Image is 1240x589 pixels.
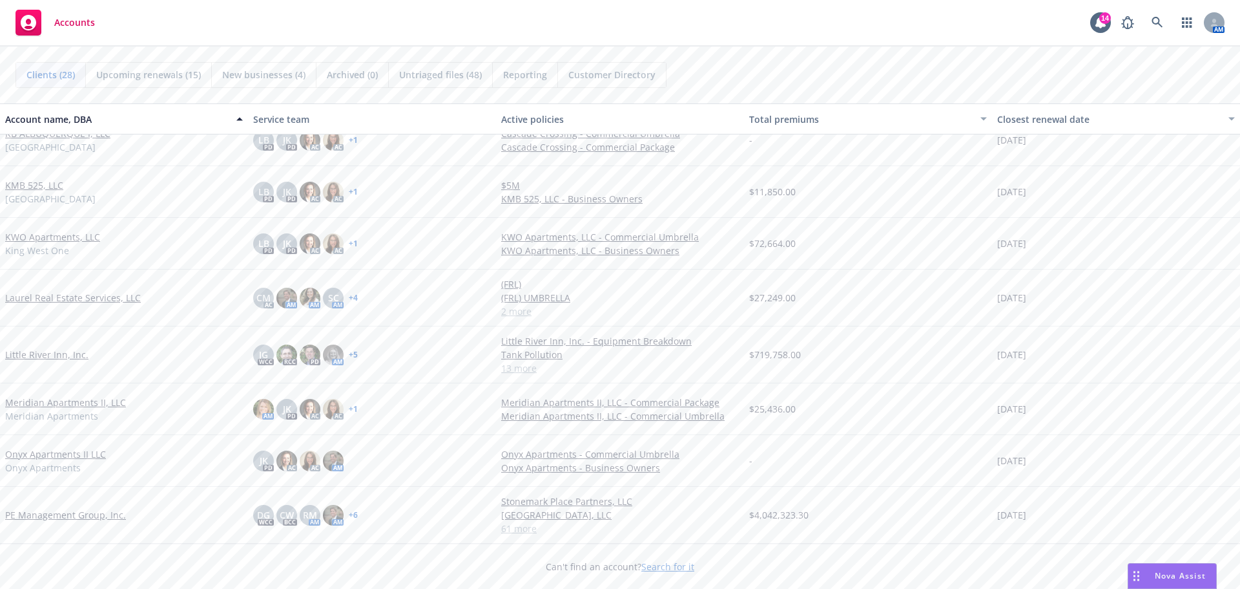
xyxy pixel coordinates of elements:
span: $27,249.00 [749,291,796,305]
span: JG [259,348,268,361]
a: KWO Apartments, LLC - Commercial Umbrella [501,230,739,244]
a: [GEOGRAPHIC_DATA], LLC [501,508,739,522]
a: KMB 525, LLC [5,178,63,192]
img: photo [300,233,320,254]
span: [DATE] [997,185,1026,198]
span: JK [283,402,291,416]
a: Tank Pollution [501,348,739,361]
span: - [749,133,752,147]
img: photo [323,505,344,526]
button: Total premiums [744,103,992,134]
span: [DATE] [997,508,1026,522]
span: $25,436.00 [749,402,796,416]
a: PE Management Group, Inc. [5,508,126,522]
div: Service team [253,112,491,126]
img: photo [300,345,320,365]
span: CM [256,291,271,305]
img: photo [300,130,320,151]
a: Onyx Apartments - Commercial Umbrella [501,447,739,461]
a: Meridian Apartments II, LLC - Commercial Umbrella [501,409,739,423]
a: Onyx Apartments - Business Owners [501,461,739,475]
span: - [749,454,752,467]
span: $719,758.00 [749,348,801,361]
a: Report a Bug [1115,10,1141,36]
span: $11,850.00 [749,185,796,198]
span: Onyx Apartments [5,461,81,475]
span: DG [257,508,270,522]
a: 13 more [501,361,739,375]
img: photo [300,182,320,202]
span: [GEOGRAPHIC_DATA] [5,192,96,206]
img: photo [276,451,297,471]
img: photo [253,399,274,420]
a: Little River Inn, Inc. - Equipment Breakdown [501,334,739,348]
span: New businesses (4) [222,68,305,81]
span: Archived (0) [327,68,378,81]
a: + 1 [349,240,358,248]
a: Switch app [1174,10,1200,36]
span: [DATE] [997,133,1026,147]
div: Active policies [501,112,739,126]
span: SC [328,291,339,305]
button: Service team [248,103,496,134]
img: photo [323,451,344,471]
span: Accounts [54,17,95,28]
a: $5M [501,178,739,192]
a: + 1 [349,188,358,196]
span: [DATE] [997,348,1026,361]
span: $72,664.00 [749,237,796,250]
a: (FRL) [501,277,739,291]
span: [DATE] [997,402,1026,416]
span: $4,042,323.30 [749,508,809,522]
a: Meridian Apartments II, LLC [5,396,126,409]
span: [DATE] [997,454,1026,467]
img: photo [300,399,320,420]
span: Nova Assist [1155,570,1206,581]
div: Total premiums [749,112,973,126]
span: JK [283,237,291,250]
span: Customer Directory [568,68,656,81]
span: King West One [5,244,69,257]
span: Can't find an account? [546,560,694,573]
img: photo [323,399,344,420]
img: photo [276,345,297,365]
span: RM [303,508,317,522]
a: Cascade Crossing - Commercial Package [501,140,739,154]
div: Drag to move [1128,564,1144,588]
img: photo [300,288,320,308]
div: Account name, DBA [5,112,229,126]
span: LB [258,133,269,147]
button: Active policies [496,103,744,134]
img: photo [323,233,344,254]
a: + 6 [349,511,358,519]
a: Little River Inn, Inc. [5,348,88,361]
a: KMB 525, LLC - Business Owners [501,192,739,206]
a: 2 more [501,305,739,318]
a: Search [1144,10,1170,36]
div: 14 [1099,12,1111,24]
a: Search for it [641,561,694,573]
div: Closest renewal date [997,112,1221,126]
a: + 1 [349,136,358,144]
img: photo [323,130,344,151]
span: [DATE] [997,237,1026,250]
a: + 4 [349,294,358,302]
span: Upcoming renewals (15) [96,68,201,81]
a: KWO Apartments, LLC - Business Owners [501,244,739,257]
span: CW [280,508,294,522]
button: Closest renewal date [992,103,1240,134]
span: Untriaged files (48) [399,68,482,81]
span: [DATE] [997,291,1026,305]
a: + 5 [349,351,358,359]
a: Onyx Apartments II LLC [5,447,106,461]
span: Reporting [503,68,547,81]
a: Laurel Real Estate Services, LLC [5,291,141,305]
